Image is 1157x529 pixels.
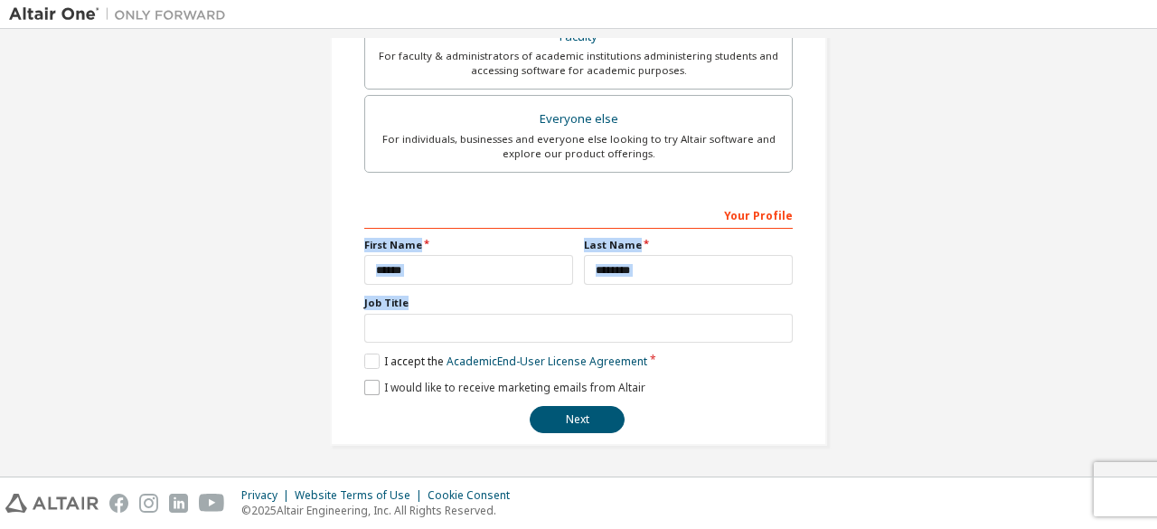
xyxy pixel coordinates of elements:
label: I would like to receive marketing emails from Altair [364,380,645,395]
div: Website Terms of Use [295,488,428,503]
label: Last Name [584,238,793,252]
div: Your Profile [364,200,793,229]
p: © 2025 Altair Engineering, Inc. All Rights Reserved. [241,503,521,518]
img: facebook.svg [109,494,128,513]
img: linkedin.svg [169,494,188,513]
label: I accept the [364,354,647,369]
label: First Name [364,238,573,252]
div: For individuals, businesses and everyone else looking to try Altair software and explore our prod... [376,132,781,161]
label: Job Title [364,296,793,310]
img: instagram.svg [139,494,158,513]
div: Cookie Consent [428,488,521,503]
img: youtube.svg [199,494,225,513]
img: Altair One [9,5,235,24]
a: Academic End-User License Agreement [447,354,647,369]
div: For faculty & administrators of academic institutions administering students and accessing softwa... [376,49,781,78]
img: altair_logo.svg [5,494,99,513]
button: Next [530,406,625,433]
div: Privacy [241,488,295,503]
div: Everyone else [376,107,781,132]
